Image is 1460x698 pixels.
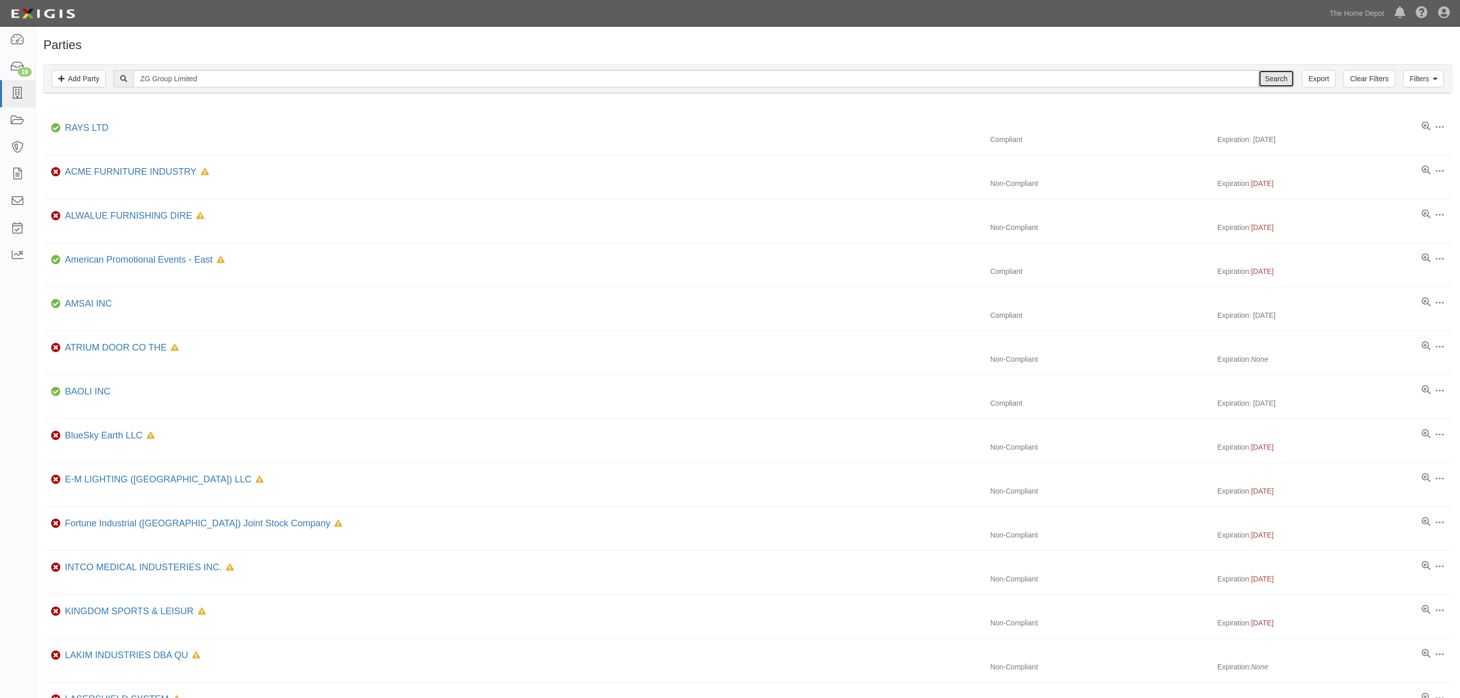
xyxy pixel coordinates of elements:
[198,608,206,615] i: In Default since 06/10/2024
[61,210,204,223] div: ALWALUE FURNISHING DIRE
[51,213,61,220] i: Non-Compliant
[201,169,209,176] i: In Default since 08/05/2025
[61,605,206,618] div: KINGDOM SPORTS & LEISUR
[1325,3,1389,24] a: The Home Depot
[256,476,264,483] i: In Default since 10/17/2024
[1252,443,1274,451] span: [DATE]
[983,574,1218,584] div: Non-Compliant
[65,386,110,397] a: BAOLI INC
[1218,398,1453,408] div: Expiration: [DATE]
[1252,179,1274,188] span: [DATE]
[61,166,209,179] div: ACME FURNITURE INDUSTRY
[65,211,192,221] a: ALWALUE FURNISHING DIRE
[983,266,1218,276] div: Compliant
[1218,486,1453,496] div: Expiration:
[1403,70,1444,87] a: Filters
[1218,442,1453,452] div: Expiration:
[133,70,1259,87] input: Search
[1218,354,1453,364] div: Expiration:
[217,257,225,264] i: In Default since 11/22/2024
[51,344,61,352] i: Non-Compliant
[1252,619,1274,627] span: [DATE]
[1422,210,1430,220] a: View results summary
[65,606,194,616] a: KINGDOM SPORTS & LEISUR
[8,5,78,23] img: logo-5460c22ac91f19d4615b14bd174203de0afe785f0fc80cf4dbbc73dc1793850b.png
[1343,70,1395,87] a: Clear Filters
[18,67,32,77] div: 19
[51,432,61,439] i: Non-Compliant
[983,662,1218,672] div: Non-Compliant
[65,518,331,528] a: Fortune Industrial ([GEOGRAPHIC_DATA]) Joint Stock Company
[335,520,343,527] i: In Default since 06/21/2024
[51,257,61,264] i: Compliant
[1422,341,1430,352] a: View results summary
[226,564,234,571] i: In Default since 10/20/2024
[61,649,200,662] div: LAKIM INDUSTRIES DBA QU
[983,354,1218,364] div: Non-Compliant
[1422,122,1430,132] a: View results summary
[1422,649,1430,659] a: View results summary
[983,530,1218,540] div: Non-Compliant
[1252,487,1274,495] span: [DATE]
[171,344,179,352] i: In Default since 09/01/2023
[983,178,1218,189] div: Non-Compliant
[51,520,61,527] i: Non-Compliant
[1252,223,1274,231] span: [DATE]
[1422,385,1430,395] a: View results summary
[1422,429,1430,439] a: View results summary
[1252,663,1268,671] i: None
[65,254,213,265] a: American Promotional Events - East
[1218,266,1453,276] div: Expiration:
[983,618,1218,628] div: Non-Compliant
[61,517,343,530] div: Fortune Industrial (Vietnam) Joint Stock Company
[51,652,61,659] i: Non-Compliant
[65,123,108,133] a: RAYS LTD
[147,432,155,439] i: In Default since 07/05/2025
[51,125,61,132] i: Compliant
[61,122,108,135] div: RAYS LTD
[1252,355,1268,363] i: None
[65,167,197,177] a: ACME FURNITURE INDUSTRY
[1422,473,1430,483] a: View results summary
[61,253,225,267] div: American Promotional Events - East
[61,297,112,311] div: AMSAI INC
[51,608,61,615] i: Non-Compliant
[51,564,61,571] i: Non-Compliant
[1218,574,1453,584] div: Expiration:
[61,385,110,399] div: BAOLI INC
[196,213,204,220] i: In Default since 08/05/2024
[1218,662,1453,672] div: Expiration:
[65,650,188,660] a: LAKIM INDUSTRIES DBA QU
[1252,575,1274,583] span: [DATE]
[983,442,1218,452] div: Non-Compliant
[1422,605,1430,615] a: View results summary
[65,298,112,309] a: AMSAI INC
[1422,166,1430,176] a: View results summary
[983,486,1218,496] div: Non-Compliant
[1302,70,1336,87] a: Export
[983,134,1218,145] div: Compliant
[61,473,264,486] div: E-M LIGHTING (USA) LLC
[983,310,1218,320] div: Compliant
[1259,70,1294,87] input: Search
[1252,531,1274,539] span: [DATE]
[1252,267,1274,275] span: [DATE]
[1416,7,1428,19] i: Help Center - Complianz
[1218,178,1453,189] div: Expiration:
[51,476,61,483] i: Non-Compliant
[51,388,61,395] i: Compliant
[1422,297,1430,308] a: View results summary
[1422,517,1430,527] a: View results summary
[61,341,179,355] div: ATRIUM DOOR CO THE
[1422,253,1430,264] a: View results summary
[1218,618,1453,628] div: Expiration:
[43,38,1452,52] h1: Parties
[65,430,143,440] a: BlueSky Earth LLC
[983,222,1218,232] div: Non-Compliant
[1218,134,1453,145] div: Expiration: [DATE]
[1422,561,1430,571] a: View results summary
[61,429,155,443] div: BlueSky Earth LLC
[65,562,222,572] a: INTCO MEDICAL INDUSTERIES INC.
[192,652,200,659] i: In Default since 10/26/2023
[51,300,61,308] i: Compliant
